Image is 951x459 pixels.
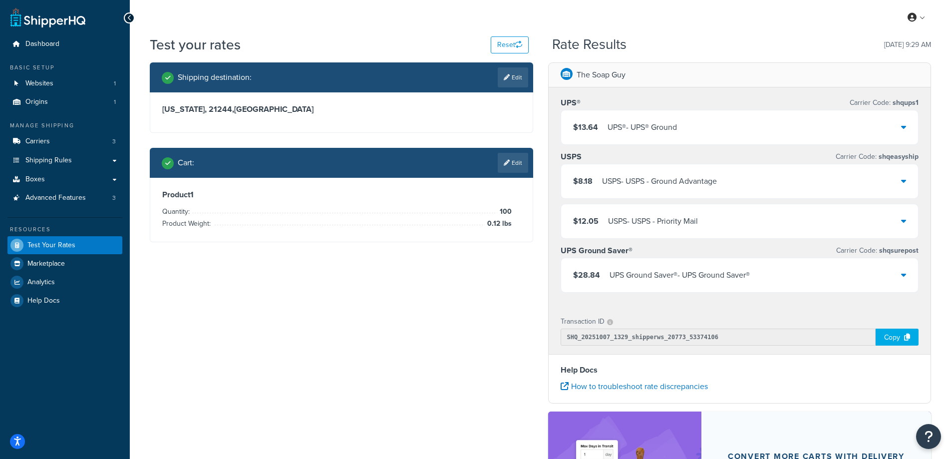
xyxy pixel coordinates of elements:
[25,175,45,184] span: Boxes
[178,73,252,82] h2: Shipping destination :
[552,37,627,52] h2: Rate Results
[498,67,528,87] a: Edit
[573,121,598,133] span: $13.64
[561,315,605,329] p: Transaction ID
[7,132,122,151] li: Carriers
[491,36,529,53] button: Reset
[114,79,116,88] span: 1
[561,381,708,392] a: How to troubleshoot rate discrepancies
[577,68,626,82] p: The Soap Guy
[7,273,122,291] a: Analytics
[561,246,633,256] h3: UPS Ground Saver®
[7,189,122,207] a: Advanced Features3
[7,93,122,111] a: Origins1
[7,35,122,53] a: Dashboard
[178,158,194,167] h2: Cart :
[561,152,582,162] h3: USPS
[7,74,122,93] li: Websites
[7,189,122,207] li: Advanced Features
[27,260,65,268] span: Marketplace
[497,206,512,218] span: 100
[162,218,213,229] span: Product Weight:
[7,292,122,310] a: Help Docs
[7,151,122,170] a: Shipping Rules
[7,255,122,273] a: Marketplace
[877,151,919,162] span: shqeasyship
[7,93,122,111] li: Origins
[112,137,116,146] span: 3
[498,153,528,173] a: Edit
[573,269,600,281] span: $28.84
[112,194,116,202] span: 3
[610,268,750,282] div: UPS Ground Saver® - UPS Ground Saver®
[891,97,919,108] span: shqups1
[608,120,677,134] div: UPS® - UPS® Ground
[7,170,122,189] a: Boxes
[573,215,599,227] span: $12.05
[162,104,521,114] h3: [US_STATE], 21244 , [GEOGRAPHIC_DATA]
[150,35,241,54] h1: Test your rates
[25,156,72,165] span: Shipping Rules
[561,364,919,376] h4: Help Docs
[162,206,192,217] span: Quantity:
[608,214,698,228] div: USPS - USPS - Priority Mail
[7,74,122,93] a: Websites1
[25,137,50,146] span: Carriers
[27,241,75,250] span: Test Your Rates
[877,245,919,256] span: shqsurepost
[602,174,717,188] div: USPS - USPS - Ground Advantage
[114,98,116,106] span: 1
[916,424,941,449] button: Open Resource Center
[485,218,512,230] span: 0.12 lbs
[7,236,122,254] a: Test Your Rates
[7,63,122,72] div: Basic Setup
[25,194,86,202] span: Advanced Features
[162,190,521,200] h3: Product 1
[7,121,122,130] div: Manage Shipping
[573,175,593,187] span: $8.18
[836,244,919,258] p: Carrier Code:
[876,329,919,346] div: Copy
[7,132,122,151] a: Carriers3
[561,98,581,108] h3: UPS®
[27,297,60,305] span: Help Docs
[850,96,919,110] p: Carrier Code:
[25,40,59,48] span: Dashboard
[836,150,919,164] p: Carrier Code:
[25,79,53,88] span: Websites
[884,38,931,52] p: [DATE] 9:29 AM
[25,98,48,106] span: Origins
[27,278,55,287] span: Analytics
[7,225,122,234] div: Resources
